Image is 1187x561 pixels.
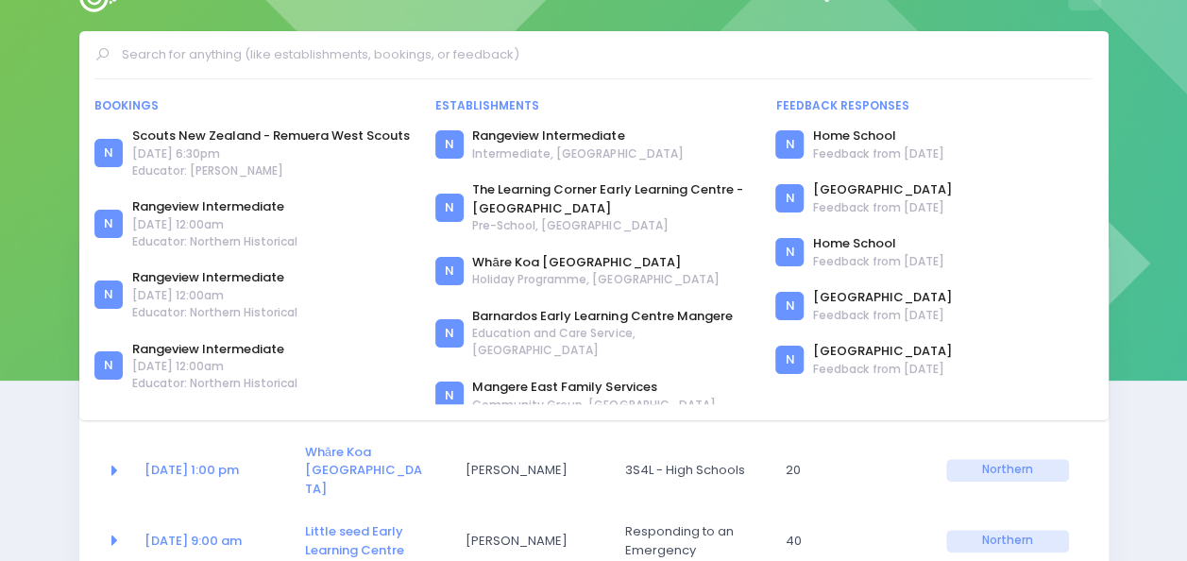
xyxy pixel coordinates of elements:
[94,280,123,309] div: N
[132,268,297,287] a: Rangeview Intermediate
[613,431,773,511] td: 3S4L - High Schools
[132,127,410,145] a: Scouts New Zealand - Remuera West Scouts
[472,127,683,145] a: Rangeview Intermediate
[472,397,715,414] span: Community Group, [GEOGRAPHIC_DATA]
[144,461,239,479] a: [DATE] 1:00 pm
[472,325,752,359] span: Education and Care Service, [GEOGRAPHIC_DATA]
[435,319,464,348] div: N
[813,199,952,216] span: Feedback from [DATE]
[305,443,422,498] a: Whāre Koa [GEOGRAPHIC_DATA]
[472,180,752,217] a: The Learning Corner Early Learning Centre - [GEOGRAPHIC_DATA]
[625,461,748,480] span: 3S4L - High Schools
[132,287,297,304] span: [DATE] 12:00am
[946,530,1069,552] span: Northern
[934,431,1081,511] td: Northern
[625,522,748,559] span: Responding to an Emergency
[946,459,1069,482] span: Northern
[813,288,952,307] a: [GEOGRAPHIC_DATA]
[465,461,587,480] span: [PERSON_NAME]
[132,216,297,233] span: [DATE] 12:00am
[452,431,613,511] td: Sepa Iosefo
[132,162,410,179] span: Educator: [PERSON_NAME]
[813,342,952,361] a: [GEOGRAPHIC_DATA]
[435,257,464,285] div: N
[132,340,297,359] a: Rangeview Intermediate
[465,532,587,551] span: [PERSON_NAME]
[813,361,952,378] span: Feedback from [DATE]
[305,522,404,559] a: Little seed Early Learning Centre
[132,358,297,375] span: [DATE] 12:00am
[435,382,464,410] div: N
[435,130,464,159] div: N
[94,210,123,238] div: N
[472,271,719,288] span: Holiday Programme, [GEOGRAPHIC_DATA]
[132,375,297,392] span: Educator: Northern Historical
[435,194,464,222] div: N
[775,292,804,320] div: N
[775,184,804,212] div: N
[775,346,804,374] div: N
[813,127,944,145] a: Home School
[472,307,752,326] a: Barnardos Early Learning Centre Mangere
[813,180,952,199] a: [GEOGRAPHIC_DATA]
[293,431,453,511] td: <a href="https://app.stjis.org.nz/establishments/209157" class="font-weight-bold">Whāre Koa Mānge...
[132,145,410,162] span: [DATE] 6:30pm
[132,304,297,321] span: Educator: Northern Historical
[775,130,804,159] div: N
[94,351,123,380] div: N
[813,145,944,162] span: Feedback from [DATE]
[472,145,683,162] span: Intermediate, [GEOGRAPHIC_DATA]
[786,532,908,551] span: 40
[472,217,752,234] span: Pre-School, [GEOGRAPHIC_DATA]
[775,238,804,266] div: N
[144,532,242,550] a: [DATE] 9:00 am
[775,97,1093,114] div: Feedback responses
[813,307,952,324] span: Feedback from [DATE]
[132,431,293,511] td: <a href="https://app.stjis.org.nz/bookings/524266" class="font-weight-bold">29 Sep at 1:00 pm</a>
[472,253,719,272] a: Whāre Koa [GEOGRAPHIC_DATA]
[132,233,297,250] span: Educator: Northern Historical
[813,253,944,270] span: Feedback from [DATE]
[94,97,412,114] div: Bookings
[786,461,908,480] span: 20
[94,139,123,167] div: N
[773,431,934,511] td: 20
[435,97,753,114] div: Establishments
[813,234,944,253] a: Home School
[122,41,1082,69] input: Search for anything (like establishments, bookings, or feedback)
[132,197,297,216] a: Rangeview Intermediate
[472,378,715,397] a: Mangere East Family Services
